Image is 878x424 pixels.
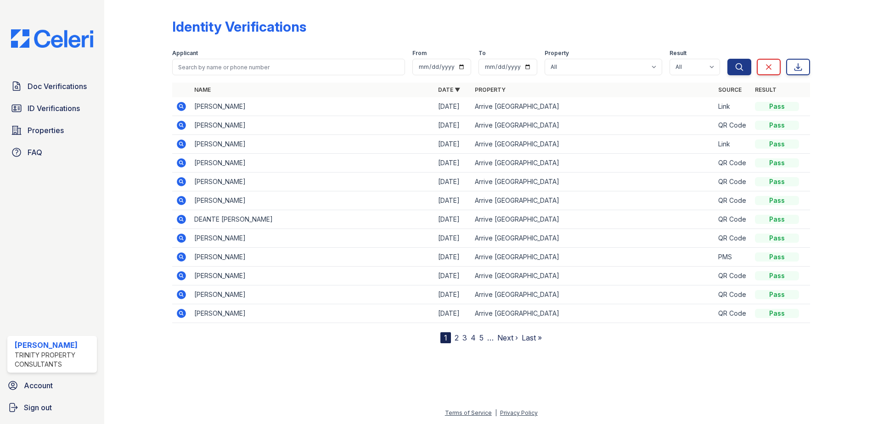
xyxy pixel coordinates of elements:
a: FAQ [7,143,97,162]
td: QR Code [715,229,751,248]
td: Arrive [GEOGRAPHIC_DATA] [471,97,715,116]
td: QR Code [715,191,751,210]
td: [DATE] [434,191,471,210]
a: Result [755,86,777,93]
td: Link [715,97,751,116]
span: FAQ [28,147,42,158]
td: [DATE] [434,135,471,154]
td: Arrive [GEOGRAPHIC_DATA] [471,285,715,304]
a: Property [475,86,506,93]
label: From [412,50,427,57]
td: [PERSON_NAME] [191,154,434,173]
span: Sign out [24,402,52,413]
div: 1 [440,332,451,343]
a: 4 [471,333,476,342]
td: Link [715,135,751,154]
div: [PERSON_NAME] [15,340,93,351]
td: Arrive [GEOGRAPHIC_DATA] [471,154,715,173]
td: [DATE] [434,229,471,248]
div: Pass [755,177,799,186]
a: Last » [522,333,542,342]
a: Sign out [4,398,101,417]
td: [DATE] [434,97,471,116]
td: [PERSON_NAME] [191,248,434,267]
td: [PERSON_NAME] [191,173,434,191]
td: [DATE] [434,210,471,229]
div: Identity Verifications [172,18,306,35]
td: Arrive [GEOGRAPHIC_DATA] [471,116,715,135]
a: 3 [462,333,467,342]
div: Pass [755,252,799,262]
td: [PERSON_NAME] [191,135,434,154]
td: [DATE] [434,173,471,191]
a: Doc Verifications [7,77,97,95]
td: QR Code [715,154,751,173]
div: Pass [755,139,799,149]
label: Property [545,50,569,57]
label: To [478,50,486,57]
span: Doc Verifications [28,81,87,92]
div: Pass [755,290,799,299]
td: Arrive [GEOGRAPHIC_DATA] [471,304,715,323]
a: Next › [497,333,518,342]
span: Account [24,380,53,391]
div: Pass [755,121,799,130]
td: Arrive [GEOGRAPHIC_DATA] [471,135,715,154]
td: [PERSON_NAME] [191,229,434,248]
td: [DATE] [434,248,471,267]
span: ID Verifications [28,103,80,114]
div: Pass [755,215,799,224]
div: Pass [755,158,799,167]
a: 2 [455,333,459,342]
span: Properties [28,125,64,136]
td: [DATE] [434,154,471,173]
td: Arrive [GEOGRAPHIC_DATA] [471,173,715,191]
td: [DATE] [434,267,471,285]
div: Pass [755,196,799,205]
td: QR Code [715,304,751,323]
td: [PERSON_NAME] [191,97,434,116]
td: QR Code [715,210,751,229]
td: Arrive [GEOGRAPHIC_DATA] [471,248,715,267]
a: Terms of Service [445,409,492,416]
td: Arrive [GEOGRAPHIC_DATA] [471,210,715,229]
td: QR Code [715,285,751,304]
label: Result [670,50,687,57]
td: QR Code [715,116,751,135]
td: [PERSON_NAME] [191,191,434,210]
td: [DATE] [434,116,471,135]
div: Trinity Property Consultants [15,351,93,369]
a: Date ▼ [438,86,460,93]
div: | [495,409,497,416]
td: [PERSON_NAME] [191,304,434,323]
div: Pass [755,309,799,318]
a: 5 [479,333,484,342]
label: Applicant [172,50,198,57]
div: Pass [755,102,799,111]
td: Arrive [GEOGRAPHIC_DATA] [471,191,715,210]
a: Name [194,86,211,93]
td: DEANTE [PERSON_NAME] [191,210,434,229]
td: Arrive [GEOGRAPHIC_DATA] [471,267,715,285]
img: CE_Logo_Blue-a8612792a0a2168367f1c8372b55b34899dd931a85d93a1a3d3e32e68fde9ad4.png [4,29,101,48]
a: ID Verifications [7,99,97,117]
td: [PERSON_NAME] [191,116,434,135]
td: [DATE] [434,304,471,323]
td: QR Code [715,267,751,285]
td: PMS [715,248,751,267]
td: [PERSON_NAME] [191,267,434,285]
td: [PERSON_NAME] [191,285,434,304]
td: [DATE] [434,285,471,304]
span: … [487,332,494,343]
a: Privacy Policy [500,409,538,416]
td: Arrive [GEOGRAPHIC_DATA] [471,229,715,248]
a: Source [718,86,742,93]
a: Properties [7,121,97,139]
div: Pass [755,234,799,243]
div: Pass [755,271,799,280]
td: QR Code [715,173,751,191]
input: Search by name or phone number [172,59,405,75]
a: Account [4,376,101,395]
